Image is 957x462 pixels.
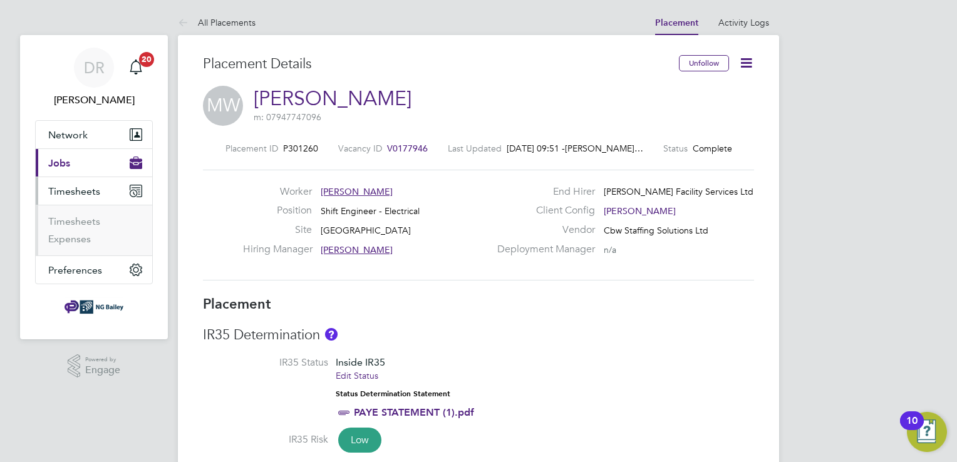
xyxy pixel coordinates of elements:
label: Status [663,143,688,154]
label: Position [243,204,312,217]
label: Deployment Manager [490,243,595,256]
label: Client Config [490,204,595,217]
label: Worker [243,185,312,198]
span: V0177946 [387,143,428,154]
label: Placement ID [225,143,278,154]
img: ngbailey-logo-retina.png [65,297,123,317]
button: Timesheets [36,177,152,205]
a: Go to home page [35,297,153,317]
button: Open Resource Center, 10 new notifications [907,412,947,452]
a: DR[PERSON_NAME] [35,48,153,108]
span: [PERSON_NAME] Facility Services Ltd [604,186,753,197]
button: Network [36,121,152,148]
label: End Hirer [490,185,595,198]
span: P301260 [283,143,318,154]
label: Vacancy ID [338,143,382,154]
span: DR [84,59,105,76]
a: Powered byEngage [68,354,121,378]
a: Edit Status [336,370,378,381]
h3: IR35 Determination [203,326,754,344]
a: All Placements [178,17,256,28]
span: [PERSON_NAME] [604,205,676,217]
label: IR35 Risk [203,433,328,446]
span: m: 07947747096 [254,111,321,123]
strong: Status Determination Statement [336,389,450,398]
a: 20 [123,48,148,88]
label: Site [243,223,312,237]
h3: Placement Details [203,55,670,73]
span: Cbw Staffing Solutions Ltd [604,225,708,236]
span: Complete [693,143,732,154]
span: [PERSON_NAME] [321,244,393,255]
a: PAYE STATEMENT (1).pdf [354,406,474,418]
label: Hiring Manager [243,243,312,256]
span: Timesheets [48,185,100,197]
div: Timesheets [36,205,152,255]
button: Unfollow [679,55,729,71]
a: Placement [655,18,698,28]
span: [GEOGRAPHIC_DATA] [321,225,411,236]
span: Inside IR35 [336,356,385,368]
b: Placement [203,295,271,312]
span: Engage [85,365,120,376]
span: MW [203,86,243,126]
span: [PERSON_NAME] [321,186,393,197]
a: Activity Logs [718,17,769,28]
button: Jobs [36,149,152,177]
span: n/a [604,244,616,255]
span: 20 [139,52,154,67]
span: [PERSON_NAME]… [565,143,643,154]
button: About IR35 [325,328,338,341]
button: Preferences [36,256,152,284]
div: 10 [906,421,918,437]
span: Darren Rochester [35,93,153,108]
span: Powered by [85,354,120,365]
span: Shift Engineer - Electrical [321,205,420,217]
label: IR35 Status [203,356,328,369]
span: Preferences [48,264,102,276]
label: Last Updated [448,143,502,154]
label: Vendor [490,223,595,237]
span: Network [48,129,88,141]
span: [DATE] 09:51 - [507,143,565,154]
span: Low [338,428,381,453]
nav: Main navigation [20,35,168,339]
a: Timesheets [48,215,100,227]
span: Jobs [48,157,70,169]
a: [PERSON_NAME] [254,86,411,111]
a: Expenses [48,233,91,245]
